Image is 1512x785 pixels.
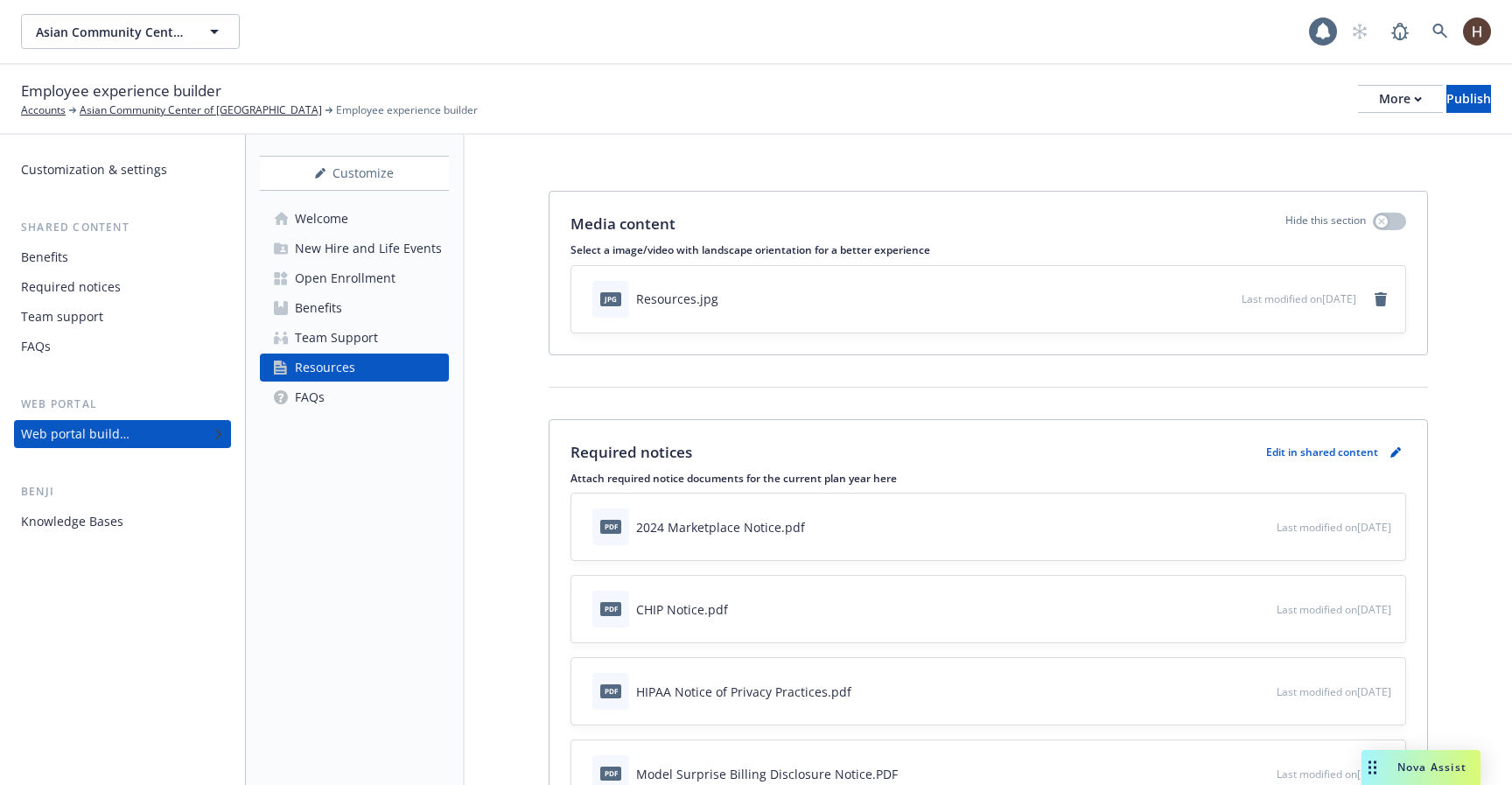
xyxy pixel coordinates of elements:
div: Drag to move [1361,750,1383,785]
a: Customization & settings [14,156,231,184]
div: FAQs [21,333,51,361]
div: FAQs [295,383,325,411]
img: photo [1463,18,1491,46]
button: preview file [1219,290,1235,308]
button: download file [1226,600,1240,619]
button: preview file [1254,683,1270,701]
div: Benefits [295,294,342,322]
a: FAQs [14,333,231,361]
button: download file [1226,683,1240,701]
p: Edit in shared content [1266,445,1378,459]
span: Last modified on [DATE] [1242,291,1356,306]
div: CHIP Notice.pdf [636,600,728,619]
div: Web portal [14,396,231,413]
div: Open Enrollment [295,264,395,292]
span: pdf [600,684,621,697]
a: Team Support [260,324,449,352]
p: Required notices [570,441,692,464]
div: Publish [1446,86,1491,112]
a: Asian Community Center of [GEOGRAPHIC_DATA] [80,102,322,118]
a: Resources [260,354,449,382]
p: Select a image/video with landscape orientation for a better experience [570,242,1406,257]
button: download file [1226,518,1240,536]
span: Last modified on [DATE] [1277,602,1391,617]
button: download file [1191,290,1205,308]
span: Last modified on [DATE] [1277,767,1391,781]
div: HIPAA Notice of Privacy Practices.pdf [636,683,851,701]
a: Start snowing [1342,14,1377,49]
div: Welcome [295,205,348,233]
button: preview file [1254,600,1270,619]
button: Asian Community Center of [GEOGRAPHIC_DATA] [21,14,240,49]
div: Knowledge Bases [21,508,123,536]
div: More [1379,86,1422,112]
a: Benefits [260,294,449,322]
div: Customize [260,157,449,190]
a: pencil [1385,442,1406,463]
a: New Hire and Life Events [260,235,449,263]
div: 2024 Marketplace Notice.pdf [636,518,805,536]
div: New Hire and Life Events [295,235,442,263]
p: Attach required notice documents for the current plan year here [570,471,1406,486]
span: Last modified on [DATE] [1277,520,1391,535]
button: preview file [1254,518,1270,536]
a: Report a Bug [1382,14,1417,49]
span: pdf [600,602,621,615]
div: Resources [295,354,355,382]
span: pdf [600,520,621,533]
div: Benefits [21,243,68,271]
a: Knowledge Bases [14,508,231,536]
a: Web portal builder [14,420,231,448]
button: Nova Assist [1361,750,1480,785]
a: Required notices [14,273,231,301]
span: jpg [600,292,621,305]
a: Open Enrollment [260,264,449,292]
button: Publish [1446,85,1491,113]
span: Employee experience builder [336,102,478,118]
a: Team support [14,303,231,331]
a: FAQs [260,383,449,411]
button: More [1358,85,1443,113]
button: preview file [1254,765,1270,783]
a: remove [1370,289,1391,310]
span: Employee experience builder [21,80,221,102]
div: Team Support [295,324,378,352]
div: Benji [14,483,231,501]
span: Last modified on [DATE] [1277,684,1391,699]
a: Accounts [21,102,66,118]
div: Team support [21,303,103,331]
span: Asian Community Center of [GEOGRAPHIC_DATA] [36,23,187,41]
div: Resources.jpg [636,290,718,308]
a: Benefits [14,243,231,271]
div: Model Surprise Billing Disclosure Notice.PDF [636,765,898,783]
p: Hide this section [1285,213,1366,235]
span: Nova Assist [1397,760,1466,774]
div: Customization & settings [21,156,167,184]
div: Shared content [14,219,231,236]
div: Web portal builder [21,420,129,448]
span: PDF [600,767,621,780]
div: Required notices [21,273,121,301]
a: Search [1423,14,1458,49]
a: Welcome [260,205,449,233]
button: Customize [260,156,449,191]
button: download file [1226,765,1240,783]
p: Media content [570,213,675,235]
